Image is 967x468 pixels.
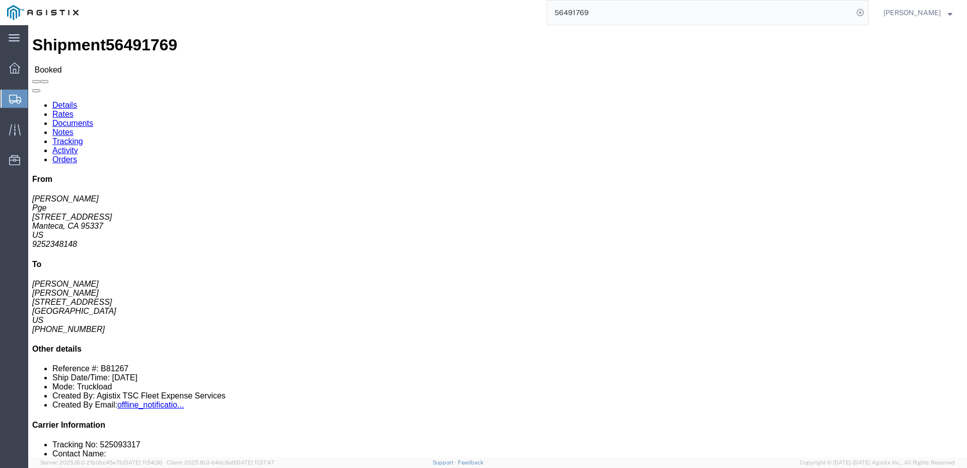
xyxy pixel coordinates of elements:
[28,25,967,457] iframe: FS Legacy Container
[235,459,274,465] span: [DATE] 11:37:47
[433,459,458,465] a: Support
[800,458,955,467] span: Copyright © [DATE]-[DATE] Agistix Inc., All Rights Reserved
[123,459,162,465] span: [DATE] 11:54:36
[458,459,483,465] a: Feedback
[883,7,953,19] button: [PERSON_NAME]
[40,459,162,465] span: Server: 2025.16.0-21b0bc45e7b
[547,1,853,25] input: Search for shipment number, reference number
[883,7,941,18] span: Joe Torres
[7,5,79,20] img: logo
[167,459,274,465] span: Client: 2025.16.0-b4dc8a9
